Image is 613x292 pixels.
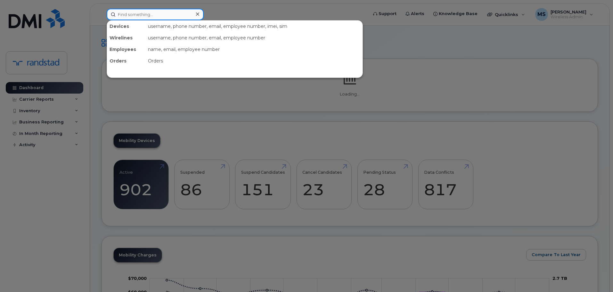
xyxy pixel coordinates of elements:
div: Employees [107,44,145,55]
div: Devices [107,21,145,32]
div: Orders [107,55,145,67]
div: username, phone number, email, employee number [145,32,363,44]
div: username, phone number, email, employee number, imei, sim [145,21,363,32]
div: Wirelines [107,32,145,44]
div: name, email, employee number [145,44,363,55]
div: Orders [145,55,363,67]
